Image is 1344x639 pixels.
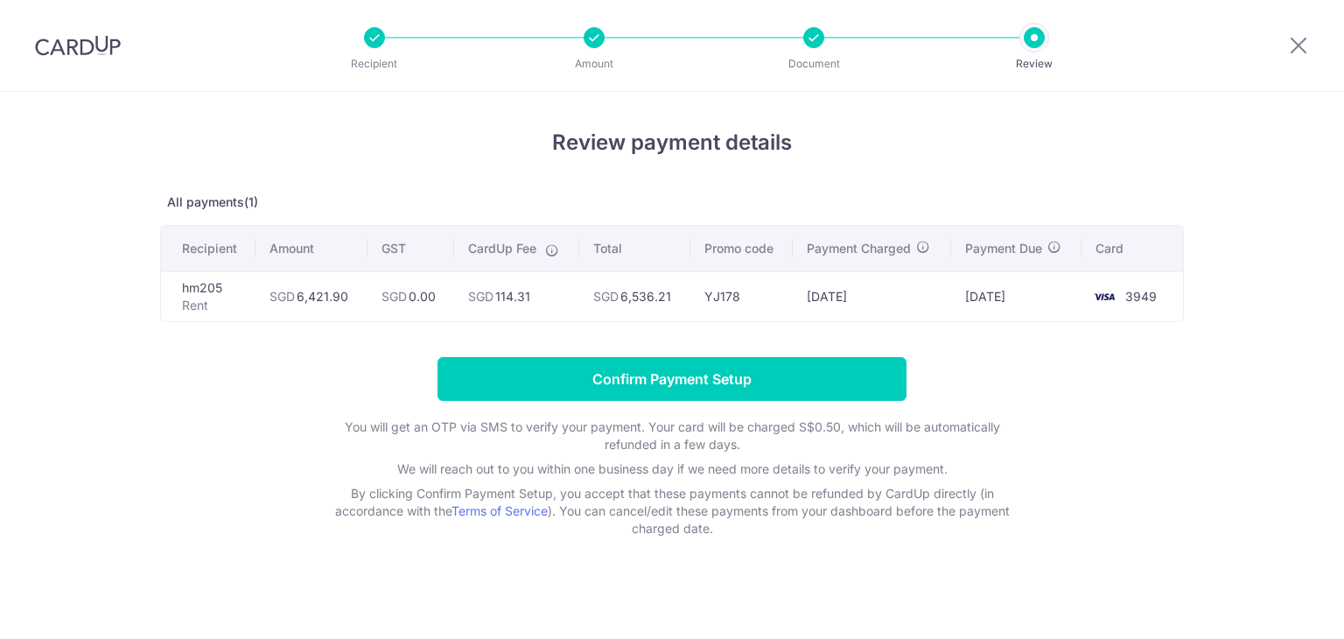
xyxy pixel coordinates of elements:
td: 6,536.21 [579,271,690,321]
p: Amount [529,55,659,73]
span: 3949 [1125,289,1157,304]
td: 6,421.90 [255,271,367,321]
span: Payment Due [965,240,1042,257]
td: YJ178 [690,271,793,321]
span: SGD [468,289,493,304]
p: Rent [182,297,241,314]
p: You will get an OTP via SMS to verify your payment. Your card will be charged S$0.50, which will ... [322,418,1022,453]
th: Recipient [161,226,255,271]
p: Review [969,55,1099,73]
a: Terms of Service [451,503,548,518]
th: Amount [255,226,367,271]
p: Recipient [310,55,439,73]
th: Promo code [690,226,793,271]
input: Confirm Payment Setup [437,357,906,401]
td: 114.31 [454,271,579,321]
span: SGD [269,289,295,304]
th: Total [579,226,690,271]
img: <span class="translation_missing" title="translation missing: en.account_steps.new_confirm_form.b... [1087,286,1122,307]
span: CardUp Fee [468,240,536,257]
p: By clicking Confirm Payment Setup, you accept that these payments cannot be refunded by CardUp di... [322,485,1022,537]
td: [DATE] [951,271,1081,321]
td: [DATE] [793,271,952,321]
th: Card [1081,226,1183,271]
p: All payments(1) [160,193,1184,211]
iframe: Opens a widget where you can find more information [1232,586,1326,630]
th: GST [367,226,454,271]
td: hm205 [161,271,255,321]
p: Document [749,55,878,73]
span: SGD [593,289,619,304]
span: Payment Charged [807,240,911,257]
p: We will reach out to you within one business day if we need more details to verify your payment. [322,460,1022,478]
h4: Review payment details [160,127,1184,158]
span: SGD [381,289,407,304]
img: CardUp [35,35,121,56]
td: 0.00 [367,271,454,321]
